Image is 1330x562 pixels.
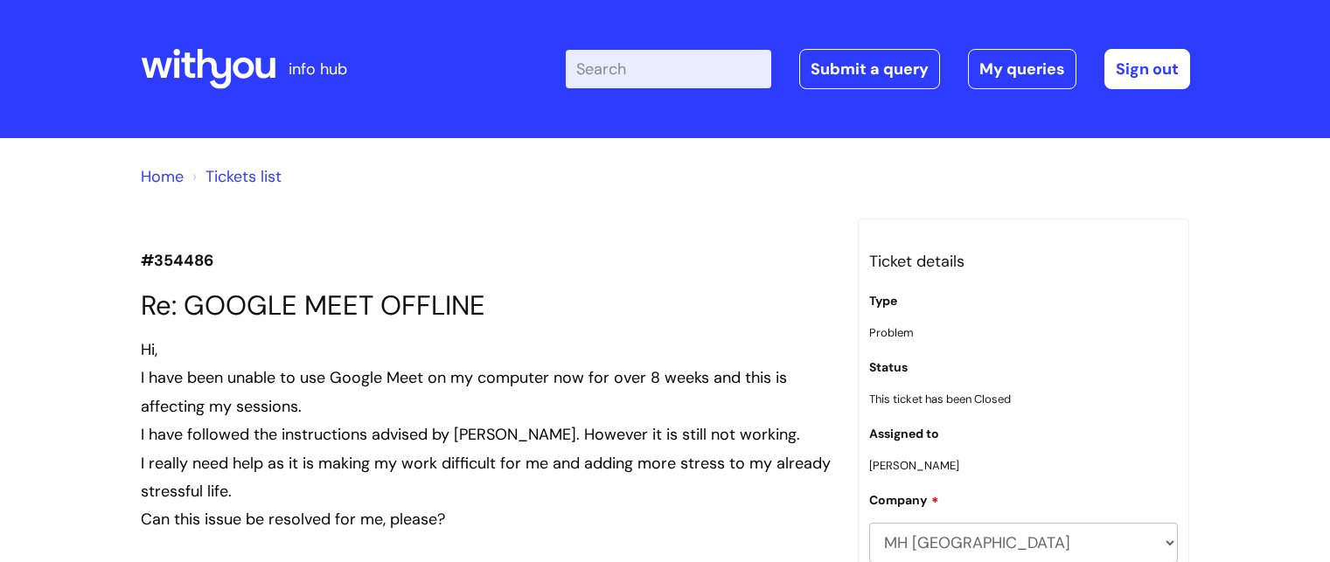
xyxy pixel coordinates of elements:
[141,163,184,191] li: Solution home
[869,294,897,309] label: Type
[566,49,1190,89] div: | -
[141,420,832,448] div: I have followed the instructions advised by [PERSON_NAME]. However it is still not working.
[141,336,832,364] div: Hi,
[141,505,832,533] div: Can this issue be resolved for me, please?
[869,427,939,441] label: Assigned to
[205,166,282,187] a: Tickets list
[141,166,184,187] a: Home
[1104,49,1190,89] a: Sign out
[869,360,908,375] label: Status
[289,55,347,83] p: info hub
[799,49,940,89] a: Submit a query
[869,389,1179,409] p: This ticket has been Closed
[141,246,832,274] p: #354486
[188,163,282,191] li: Tickets list
[869,490,939,508] label: Company
[869,247,1179,275] h3: Ticket details
[869,323,1179,343] p: Problem
[141,449,832,506] div: I really need help as it is making my work difficult for me and adding more stress to my already ...
[141,364,832,420] div: I have been unable to use Google Meet on my computer now for over 8 weeks and this is affecting m...
[968,49,1076,89] a: My queries
[141,289,832,322] h1: Re: GOOGLE MEET OFFLINE
[869,455,1179,475] p: [PERSON_NAME]
[566,50,771,88] input: Search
